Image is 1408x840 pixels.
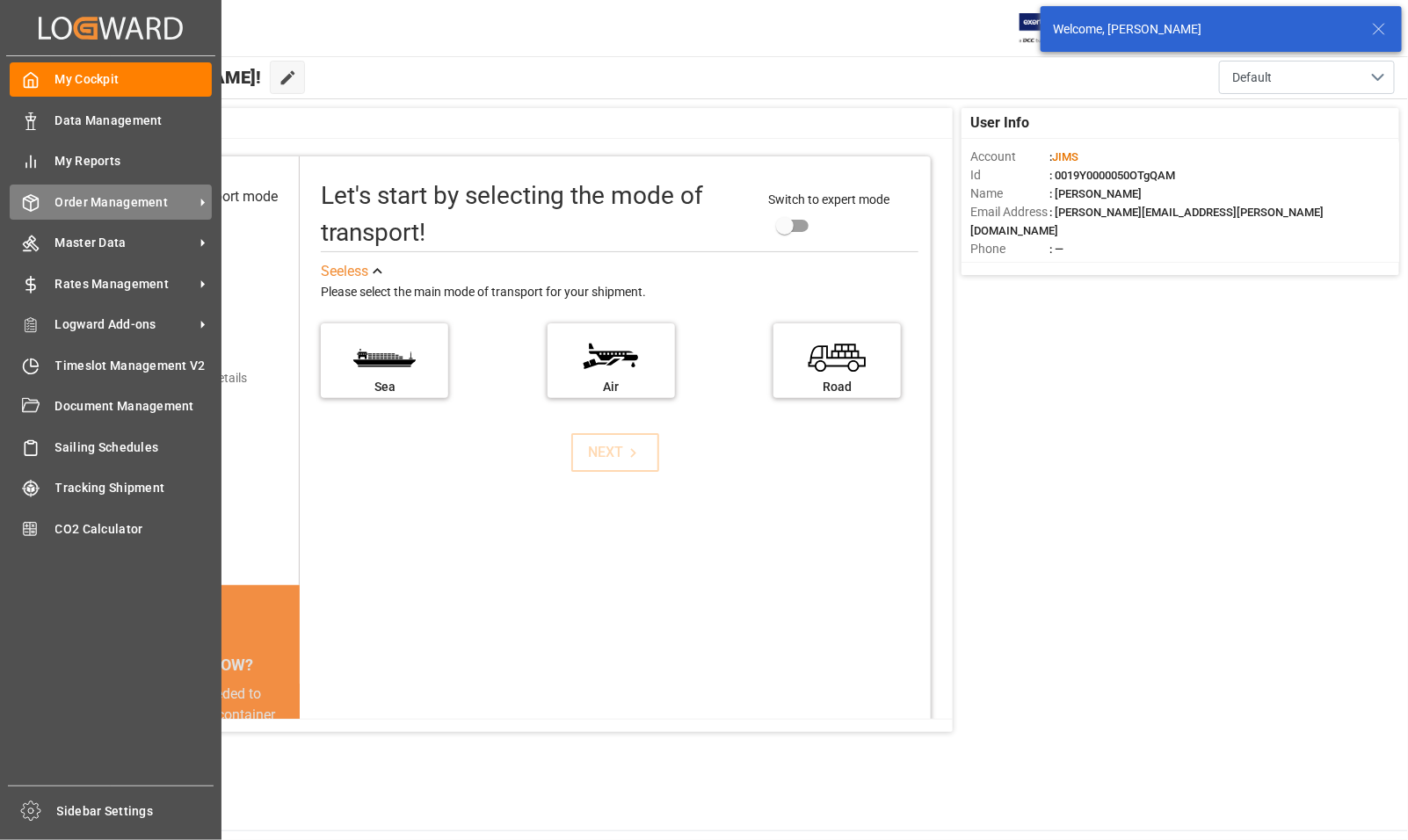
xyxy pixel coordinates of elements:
a: CO2 Calculator [10,511,212,546]
span: : Shipper [1049,261,1093,274]
div: Road [782,378,892,396]
span: Logward Add-ons [55,315,194,334]
span: My Reports [55,152,213,170]
span: My Cockpit [55,70,213,89]
a: My Cockpit [10,62,212,97]
span: Document Management [55,397,213,416]
div: See less [321,261,368,282]
a: Document Management [10,389,212,424]
a: Sailing Schedules [10,430,212,464]
span: Master Data [55,234,194,252]
span: Default [1232,69,1272,87]
div: NEXT [589,442,642,463]
a: My Reports [10,144,212,178]
span: Order Management [55,193,194,212]
span: Account [970,148,1049,166]
div: Let's start by selecting the mode of transport! [321,177,751,251]
div: Please select the main mode of transport for your shipment. [321,282,918,303]
span: : 0019Y0000050OTgQAM [1049,169,1175,182]
span: : — [1049,243,1063,256]
img: Exertis%20JAM%20-%20Email%20Logo.jpg_1722504956.jpg [1020,13,1080,44]
button: NEXT [571,433,659,472]
div: Welcome, [PERSON_NAME] [1053,20,1355,39]
div: Air [556,378,666,396]
span: Tracking Shipment [55,479,213,497]
a: Data Management [10,103,212,137]
span: Phone [970,240,1049,258]
span: CO2 Calculator [55,520,213,539]
span: : [1049,150,1078,163]
div: Sea [330,378,439,396]
button: open menu [1219,61,1395,94]
span: : [PERSON_NAME][EMAIL_ADDRESS][PERSON_NAME][DOMAIN_NAME] [970,206,1324,237]
span: Name [970,185,1049,203]
span: Account Type [970,258,1049,277]
span: Id [970,166,1049,185]
span: Sidebar Settings [57,802,214,821]
span: User Info [970,112,1029,134]
span: Sailing Schedules [55,438,213,457]
span: JIMS [1052,150,1078,163]
span: Timeslot Management V2 [55,357,213,375]
span: Data Management [55,112,213,130]
span: Rates Management [55,275,194,293]
a: Tracking Shipment [10,471,212,505]
span: : [PERSON_NAME] [1049,187,1142,200]
span: Email Address [970,203,1049,221]
span: Switch to expert mode [768,192,889,206]
div: Select transport mode [142,186,278,207]
a: Timeslot Management V2 [10,348,212,382]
